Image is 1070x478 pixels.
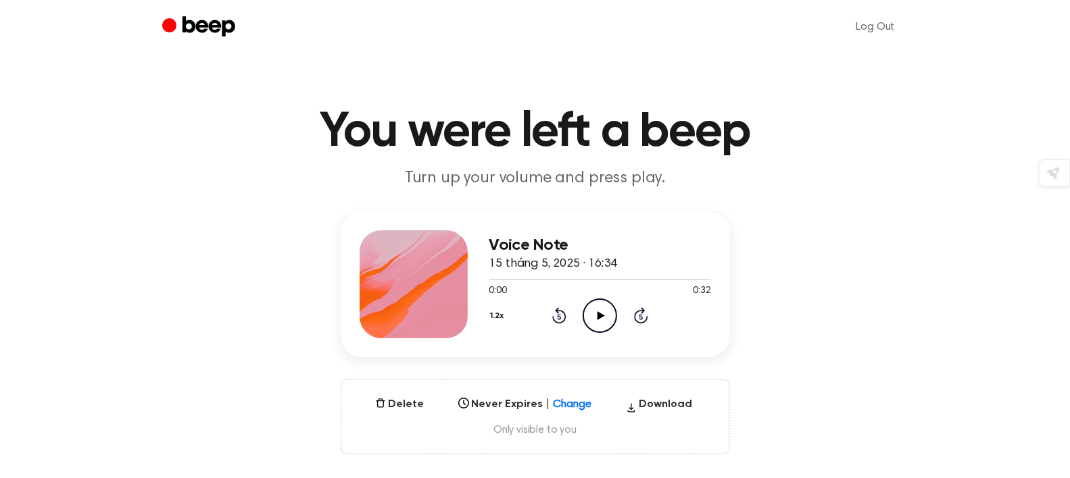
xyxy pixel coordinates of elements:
[621,396,698,418] button: Download
[843,11,908,43] a: Log Out
[37,78,47,89] img: tab_domain_overview_orange.svg
[370,396,430,413] button: Delete
[489,304,510,327] button: 1.2x
[38,22,66,32] div: v 4.0.25
[149,80,228,88] div: Keywords by Traffic
[693,284,710,298] span: 0:32
[51,80,121,88] div: Domain Overview
[22,35,32,46] img: website_grey.svg
[276,167,795,190] p: Turn up your volume and press play.
[358,423,712,437] span: Only visible to you
[489,258,617,270] span: 15 tháng 5, 2025 · 16:34
[489,284,507,298] span: 0:00
[489,236,711,255] h3: Voice Note
[189,108,881,157] h1: You were left a beep
[35,35,149,46] div: Domain: [DOMAIN_NAME]
[162,14,239,41] a: Beep
[22,22,32,32] img: logo_orange.svg
[135,78,145,89] img: tab_keywords_by_traffic_grey.svg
